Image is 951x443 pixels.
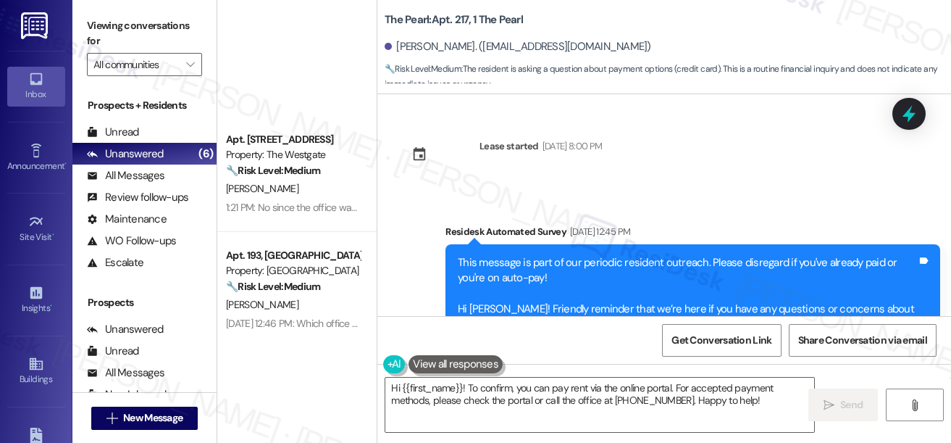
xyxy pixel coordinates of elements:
[226,164,320,177] strong: 🔧 Risk Level: Medium
[93,53,179,76] input: All communities
[87,255,143,270] div: Escalate
[662,324,781,357] button: Get Conversation Link
[106,413,117,424] i: 
[566,224,630,239] div: [DATE] 12:45 PM
[385,62,951,93] span: : The resident is asking a question about payment options (credit card). This is a routine financ...
[195,143,217,165] div: (6)
[479,138,539,154] div: Lease started
[7,352,65,391] a: Buildings
[87,344,139,359] div: Unread
[226,298,298,311] span: [PERSON_NAME]
[789,324,937,357] button: Share Conversation via email
[385,378,814,432] textarea: Hi {{first_name}}! To confirm, you can pay rent via the online portal. For accepted payment metho...
[226,317,406,330] div: [DATE] 12:46 PM: Which office do I stop by?
[226,182,298,195] span: [PERSON_NAME]
[87,387,171,402] div: New Inbounds
[539,138,603,154] div: [DATE] 8:00 PM
[87,125,139,140] div: Unread
[808,389,879,421] button: Send
[458,255,917,379] div: This message is part of our periodic resident outreach. Please disregard if you've already paid o...
[87,146,164,162] div: Unanswered
[840,397,863,413] span: Send
[72,295,217,310] div: Prospects
[87,322,164,337] div: Unanswered
[226,280,320,293] strong: 🔧 Risk Level: Medium
[87,190,188,205] div: Review follow-ups
[385,63,461,75] strong: 🔧 Risk Level: Medium
[7,67,65,106] a: Inbox
[87,15,202,53] label: Viewing conversations for
[87,168,164,183] div: All Messages
[7,210,65,249] a: Site Visit •
[798,333,927,348] span: Share Conversation via email
[91,407,198,430] button: New Message
[226,248,360,263] div: Apt. 193, [GEOGRAPHIC_DATA]
[52,230,54,240] span: •
[909,399,920,411] i: 
[64,159,67,169] span: •
[226,147,360,162] div: Property: The Westgate
[186,59,194,70] i: 
[50,301,52,311] span: •
[445,224,940,244] div: Residesk Automated Survey
[385,12,523,28] b: The Pearl: Apt. 217, 1 The Pearl
[7,281,65,320] a: Insights •
[87,365,164,381] div: All Messages
[226,263,360,278] div: Property: [GEOGRAPHIC_DATA]
[21,12,51,39] img: ResiDesk Logo
[72,98,217,113] div: Prospects + Residents
[226,132,360,147] div: Apt. [STREET_ADDRESS]
[226,201,464,214] div: 1:21 PM: No since the office was closed over the weekend
[87,212,167,227] div: Maintenance
[385,39,651,54] div: [PERSON_NAME]. ([EMAIL_ADDRESS][DOMAIN_NAME])
[123,410,183,426] span: New Message
[824,399,834,411] i: 
[671,333,771,348] span: Get Conversation Link
[87,233,176,249] div: WO Follow-ups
